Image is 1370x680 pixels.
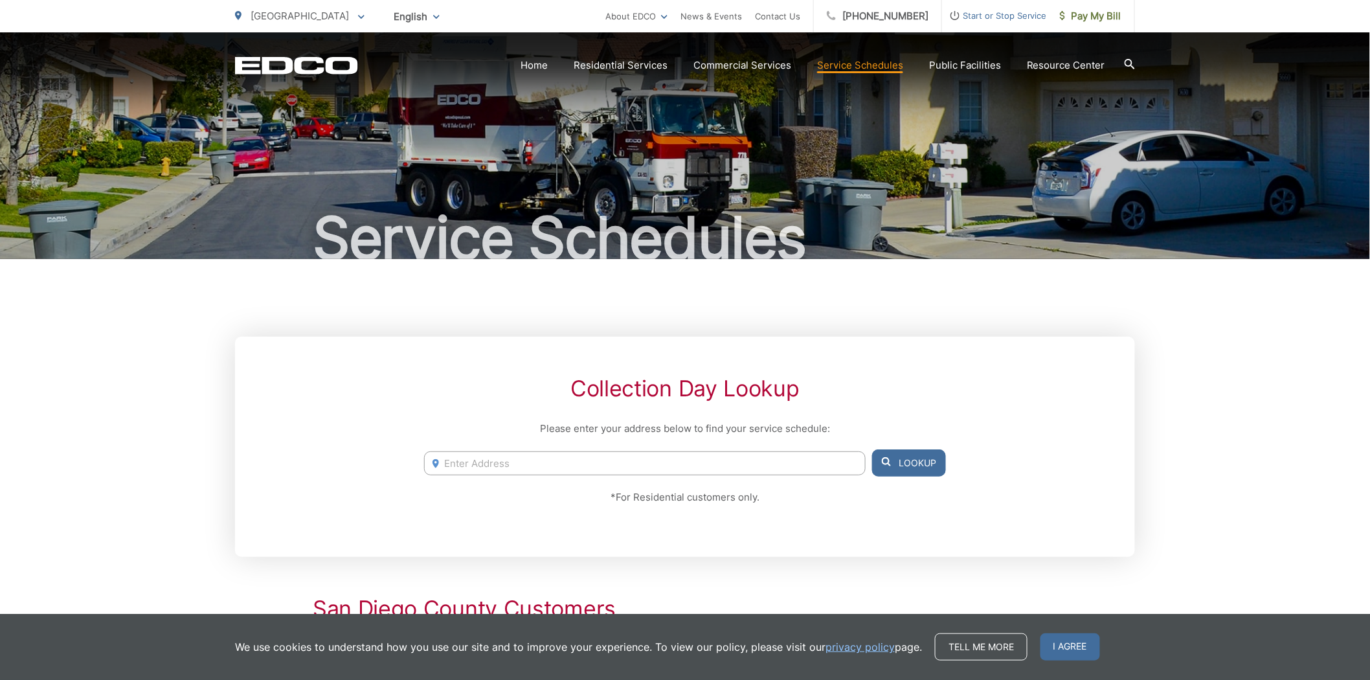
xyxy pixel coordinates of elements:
span: [GEOGRAPHIC_DATA] [251,10,349,22]
a: Public Facilities [929,58,1001,73]
button: Lookup [872,449,946,477]
p: Please enter your address below to find your service schedule: [424,421,946,436]
input: Enter Address [424,451,866,475]
span: I agree [1040,633,1100,661]
a: About EDCO [605,8,668,24]
a: Resource Center [1027,58,1105,73]
p: *For Residential customers only. [424,490,946,505]
h2: Collection Day Lookup [424,376,946,402]
a: Contact Us [755,8,800,24]
a: Commercial Services [693,58,791,73]
a: Residential Services [574,58,668,73]
h1: Service Schedules [235,206,1135,271]
a: privacy policy [825,639,895,655]
a: Service Schedules [817,58,903,73]
span: Pay My Bill [1060,8,1121,24]
a: Tell me more [935,633,1027,661]
p: We use cookies to understand how you use our site and to improve your experience. To view our pol... [235,639,922,655]
span: English [384,5,449,28]
h2: San Diego County Customers [313,596,1057,622]
a: Home [521,58,548,73]
a: EDCD logo. Return to the homepage. [235,56,358,74]
a: News & Events [680,8,742,24]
